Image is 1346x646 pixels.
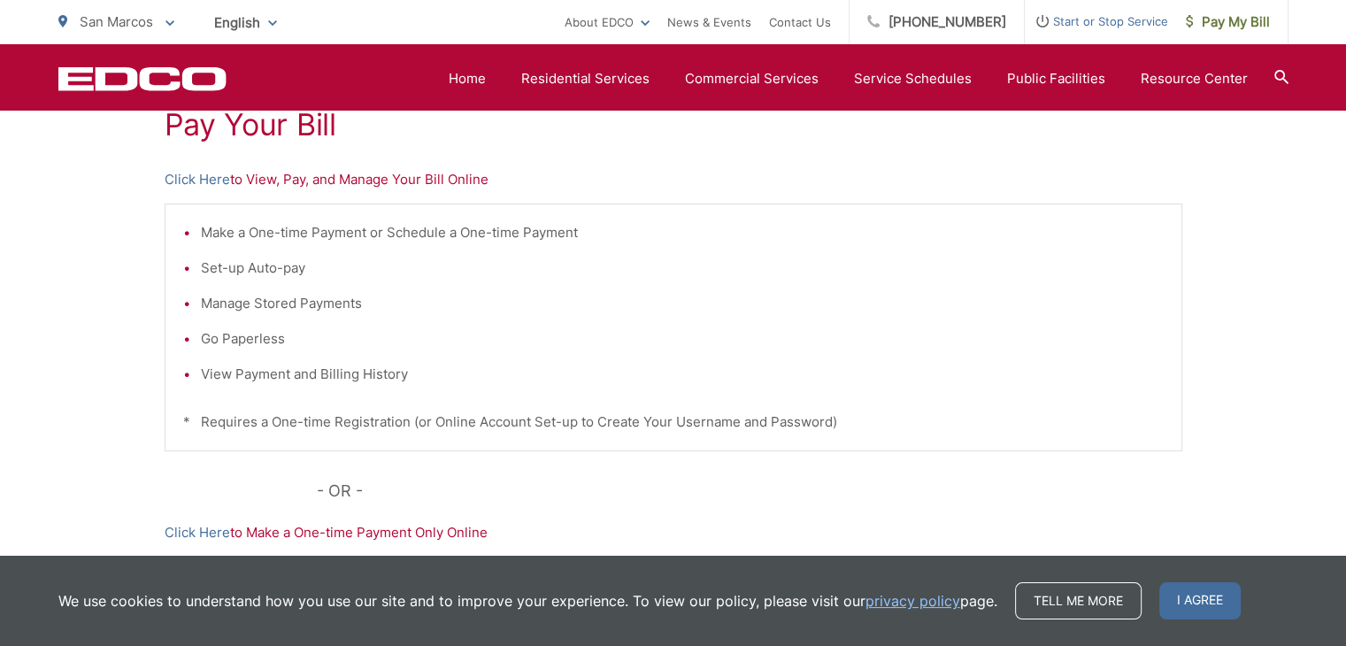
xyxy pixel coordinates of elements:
a: Public Facilities [1007,68,1105,89]
p: - OR - [317,478,1182,504]
p: * Requires a One-time Registration (or Online Account Set-up to Create Your Username and Password) [183,411,1164,433]
a: Tell me more [1015,582,1142,619]
a: Home [449,68,486,89]
li: Go Paperless [201,328,1164,350]
span: Pay My Bill [1186,12,1270,33]
a: Residential Services [521,68,650,89]
a: Contact Us [769,12,831,33]
li: View Payment and Billing History [201,364,1164,385]
a: Resource Center [1141,68,1248,89]
a: News & Events [667,12,751,33]
a: EDCD logo. Return to the homepage. [58,66,227,91]
span: English [201,7,290,38]
span: I agree [1159,582,1241,619]
a: Click Here [165,522,230,543]
a: Click Here [165,169,230,190]
a: privacy policy [865,590,960,611]
p: We use cookies to understand how you use our site and to improve your experience. To view our pol... [58,590,997,611]
a: About EDCO [565,12,650,33]
h1: Pay Your Bill [165,107,1182,142]
a: Commercial Services [685,68,819,89]
li: Set-up Auto-pay [201,258,1164,279]
a: Service Schedules [854,68,972,89]
p: to View, Pay, and Manage Your Bill Online [165,169,1182,190]
span: San Marcos [80,13,153,30]
li: Manage Stored Payments [201,293,1164,314]
p: to Make a One-time Payment Only Online [165,522,1182,543]
li: Make a One-time Payment or Schedule a One-time Payment [201,222,1164,243]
